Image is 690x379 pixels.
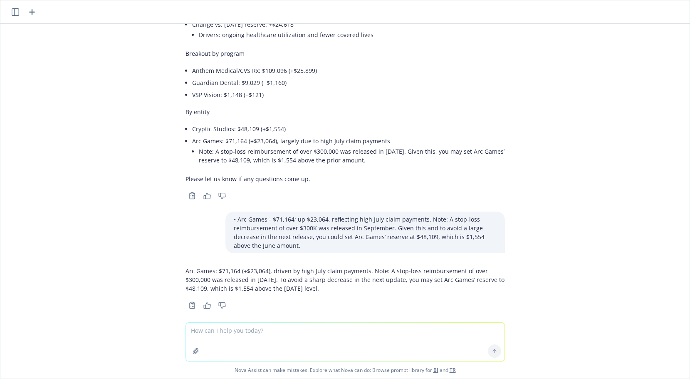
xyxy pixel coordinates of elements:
[192,135,505,168] li: Arc Games: $71,164 (+$23,064), largely due to high July claim payments
[192,123,505,135] li: Cryptic Studios: $48,109 (+$1,554)
[433,367,438,374] a: BI
[234,215,497,250] p: • Arc Games - $71,164; up $23,064, reflecting high July claim payments. Note: A stop-loss reimbur...
[192,89,505,101] li: VSP Vision: $1,148 (−$121)
[215,190,229,202] button: Thumbs down
[188,302,196,309] svg: Copy to clipboard
[192,65,505,77] li: Anthem Medical/CVS Rx: $109,096 (+$25,899)
[199,145,505,166] li: Note: A stop-loss reimbursement of over $300,000 was released in [DATE]. Given this, you may set ...
[4,362,686,379] span: Nova Assist can make mistakes. Explore what Nova can do: Browse prompt library for and
[185,267,505,293] p: Arc Games: $71,164 (+$23,064), driven by high July claim payments. Note: A stop-loss reimbursemen...
[185,107,505,116] p: By entity
[192,18,505,42] li: Change vs. [DATE] reserve: +$24,618
[215,299,229,311] button: Thumbs down
[185,175,505,183] p: Please let us know if any questions come up.
[450,367,456,374] a: TR
[199,29,505,41] li: Drivers: ongoing healthcare utilization and fewer covered lives
[185,49,505,58] p: Breakout by program
[192,77,505,89] li: Guardian Dental: $9,029 (−$1,160)
[188,192,196,199] svg: Copy to clipboard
